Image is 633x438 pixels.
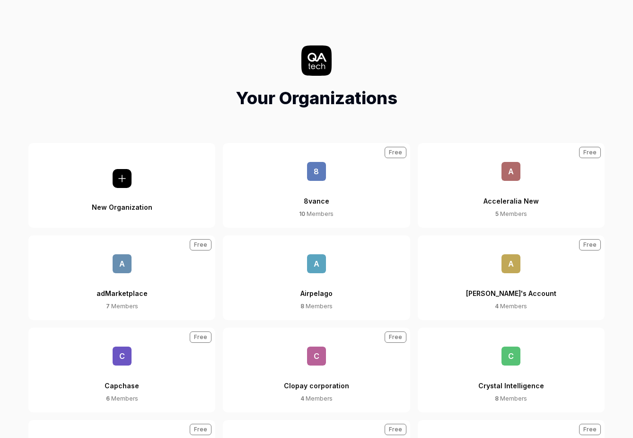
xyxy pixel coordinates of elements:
[97,273,148,302] div: adMarketplace
[579,147,601,158] div: Free
[307,254,326,273] span: A
[418,143,605,228] button: AAcceleralia New5 MembersFree
[28,235,215,320] button: aadMarketplace7 MembersFree
[478,366,544,394] div: Crystal Intelligence
[501,254,520,273] span: A
[299,210,334,218] div: Members
[190,424,211,435] div: Free
[300,394,333,403] div: Members
[385,424,406,435] div: Free
[385,147,406,158] div: Free
[105,366,139,394] div: Capchase
[106,303,110,310] span: 7
[300,302,333,311] div: Members
[307,347,326,366] span: C
[495,302,527,311] div: Members
[92,188,152,212] div: New Organization
[304,181,329,210] div: 8vance
[106,394,138,403] div: Members
[106,302,138,311] div: Members
[284,366,349,394] div: Clopay corporation
[385,331,406,343] div: Free
[28,328,215,412] button: CCapchase6 MembersFree
[495,395,499,402] span: 8
[113,347,132,366] span: C
[579,424,601,435] div: Free
[236,85,397,111] h1: Your Organizations
[28,143,215,228] button: New Organization
[190,239,211,250] div: Free
[579,239,601,250] div: Free
[223,235,410,320] button: AAirpelago8 Members
[190,331,211,343] div: Free
[307,162,326,181] span: 8
[223,143,410,228] button: 88vance10 MembersFree
[223,328,410,412] button: CClopay corporation4 MembersFree
[106,395,110,402] span: 6
[495,210,499,217] span: 5
[300,303,304,310] span: 8
[484,181,539,210] div: Acceleralia New
[501,162,520,181] span: A
[495,394,527,403] div: Members
[299,210,305,217] span: 10
[113,254,132,273] span: a
[300,273,333,302] div: Airpelago
[495,303,499,310] span: 4
[495,210,527,218] div: Members
[418,235,605,320] button: A[PERSON_NAME]'s Account4 MembersFree
[300,395,304,402] span: 4
[466,273,556,302] div: [PERSON_NAME]'s Account
[501,347,520,366] span: C
[418,328,605,412] button: CCrystal Intelligence8 Members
